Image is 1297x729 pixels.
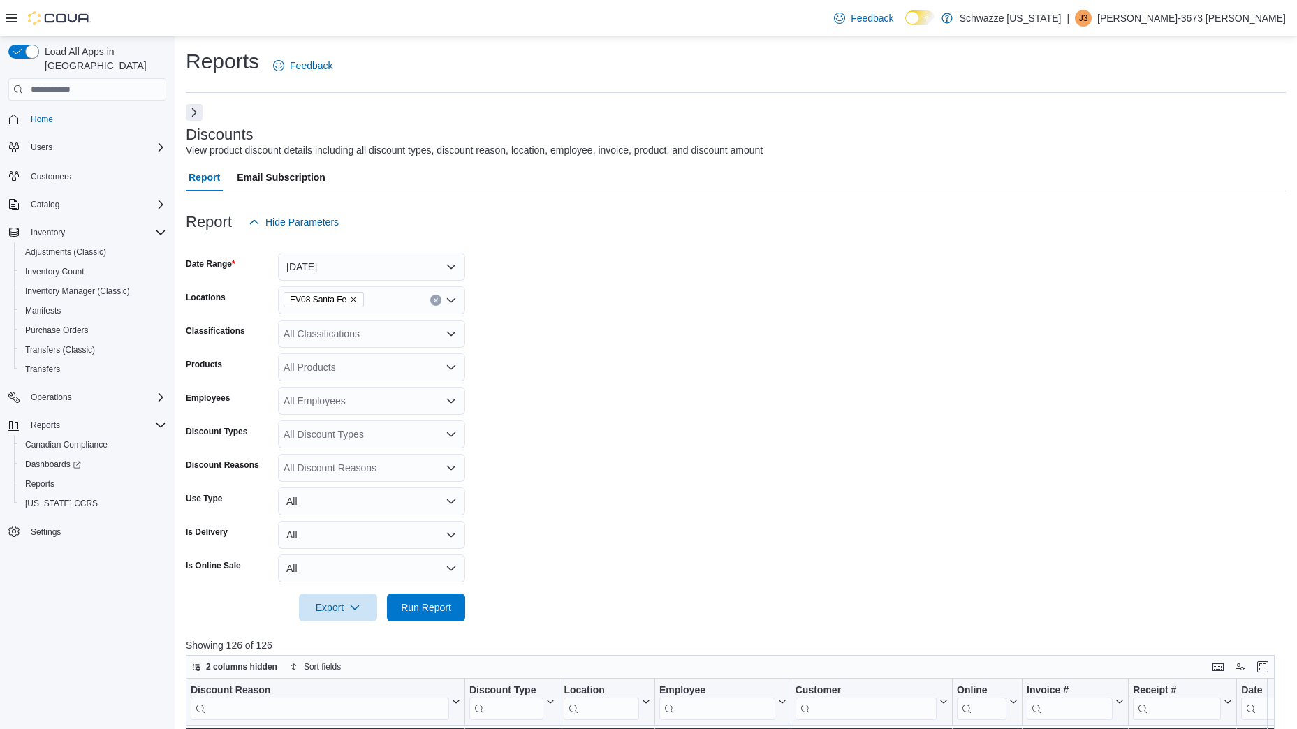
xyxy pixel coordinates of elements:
button: Operations [25,389,78,406]
button: Catalog [3,195,172,214]
a: Manifests [20,302,66,319]
a: Transfers [20,361,66,378]
button: Manifests [14,301,172,321]
button: Reports [3,415,172,435]
span: Hide Parameters [265,215,339,229]
h1: Reports [186,47,259,75]
p: [PERSON_NAME]-3673 [PERSON_NAME] [1097,10,1286,27]
span: Feedback [290,59,332,73]
a: Home [25,111,59,128]
button: Display options [1232,658,1249,675]
div: Discount Type [469,684,543,720]
a: Inventory Manager (Classic) [20,283,135,300]
span: Settings [31,526,61,538]
div: John-3673 Montoya [1075,10,1092,27]
a: Transfers (Classic) [20,341,101,358]
a: Inventory Count [20,263,90,280]
span: Transfers (Classic) [25,344,95,355]
button: Users [3,138,172,157]
span: Run Report [401,601,451,614]
p: Showing 126 of 126 [186,638,1286,652]
span: Canadian Compliance [20,436,166,453]
div: Location [564,684,638,720]
span: Purchase Orders [25,325,89,336]
span: [US_STATE] CCRS [25,498,98,509]
span: Load All Apps in [GEOGRAPHIC_DATA] [39,45,166,73]
div: Location [564,684,638,698]
span: Transfers (Classic) [20,341,166,358]
button: Discount Type [469,684,555,720]
span: Catalog [25,196,166,213]
label: Employees [186,392,230,404]
button: Open list of options [446,295,457,306]
a: Dashboards [14,455,172,474]
button: Users [25,139,58,156]
div: Online [957,684,1006,720]
button: [DATE] [278,253,465,281]
div: Employee [659,684,775,698]
button: Discount Reason [191,684,460,720]
span: Feedback [851,11,893,25]
span: Settings [25,523,166,540]
button: Enter fullscreen [1254,658,1271,675]
span: Customers [31,171,71,182]
span: Transfers [20,361,166,378]
div: Receipt # [1133,684,1221,698]
button: Sort fields [284,658,346,675]
span: Catalog [31,199,59,210]
a: Feedback [828,4,899,32]
button: Home [3,109,172,129]
button: All [278,521,465,549]
div: Receipt # URL [1133,684,1221,720]
button: All [278,487,465,515]
label: Is Online Sale [186,560,241,571]
label: Use Type [186,493,222,504]
div: Invoice # [1027,684,1113,698]
button: Purchase Orders [14,321,172,340]
button: Inventory Manager (Classic) [14,281,172,301]
span: J3 [1079,10,1088,27]
button: Canadian Compliance [14,435,172,455]
button: Employee [659,684,786,720]
div: Discount Reason [191,684,449,698]
span: Export [307,594,369,621]
button: 2 columns hidden [186,658,283,675]
label: Products [186,359,222,370]
span: EV08 Santa Fe [284,292,364,307]
span: Adjustments (Classic) [20,244,166,260]
button: Online [957,684,1018,720]
p: Schwazze [US_STATE] [960,10,1062,27]
span: Reports [20,476,166,492]
button: Run Report [387,594,465,621]
button: All [278,554,465,582]
span: Reports [31,420,60,431]
button: Operations [3,388,172,407]
a: Settings [25,524,66,540]
label: Discount Reasons [186,459,259,471]
span: Inventory Count [20,263,166,280]
span: EV08 Santa Fe [290,293,346,307]
div: View product discount details including all discount types, discount reason, location, employee, ... [186,143,763,158]
button: Remove EV08 Santa Fe from selection in this group [349,295,358,304]
button: Transfers (Classic) [14,340,172,360]
a: [US_STATE] CCRS [20,495,103,512]
span: Report [189,163,220,191]
button: Open list of options [446,362,457,373]
button: Inventory [3,223,172,242]
input: Dark Mode [905,10,935,25]
span: Washington CCRS [20,495,166,512]
button: Export [299,594,377,621]
span: Adjustments (Classic) [25,246,106,258]
button: Hide Parameters [243,208,344,236]
a: Purchase Orders [20,322,94,339]
span: Manifests [25,305,61,316]
a: Dashboards [20,456,87,473]
h3: Discounts [186,126,254,143]
span: Reports [25,417,166,434]
div: Invoice # [1027,684,1113,720]
button: Customer [796,684,948,720]
button: Settings [3,522,172,542]
label: Is Delivery [186,526,228,538]
span: Inventory [31,227,65,238]
span: Home [25,110,166,128]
